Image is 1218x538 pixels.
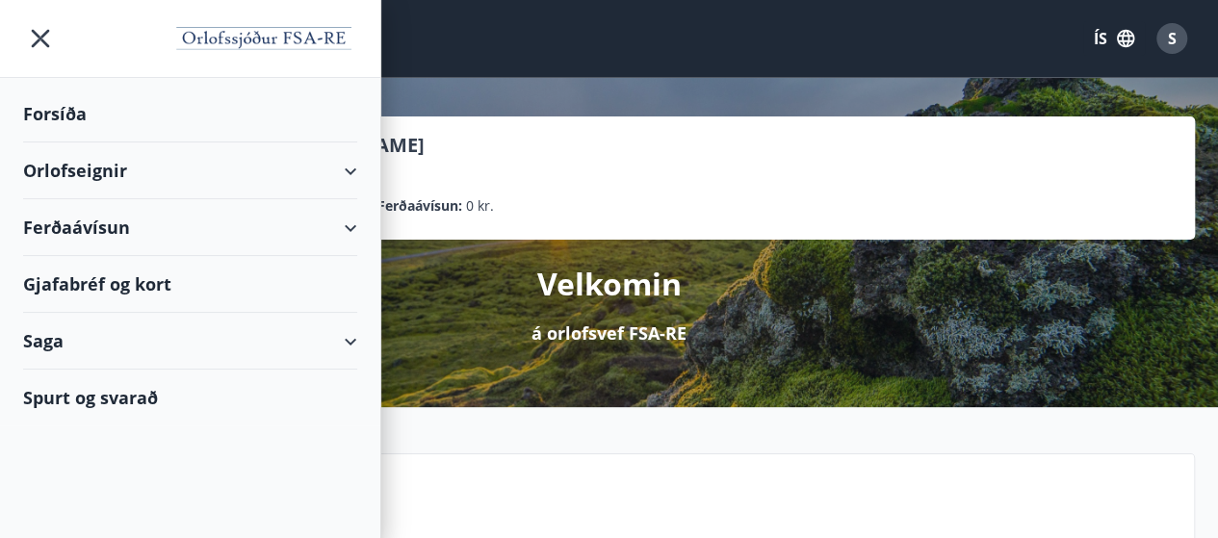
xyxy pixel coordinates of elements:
[1149,15,1195,62] button: S
[531,320,687,346] p: á orlofsvef FSA-RE
[1168,28,1177,49] span: S
[23,21,58,56] button: menu
[23,256,357,313] div: Gjafabréf og kort
[537,263,682,305] p: Velkomin
[377,195,462,217] p: Ferðaávísun :
[23,142,357,199] div: Orlofseignir
[466,195,494,217] span: 0 kr.
[1083,21,1145,56] button: ÍS
[23,199,357,256] div: Ferðaávísun
[23,370,357,425] div: Spurt og svarað
[165,502,1179,535] p: Næstu helgi
[23,86,357,142] div: Forsíða
[170,21,357,60] img: union_logo
[23,313,357,370] div: Saga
